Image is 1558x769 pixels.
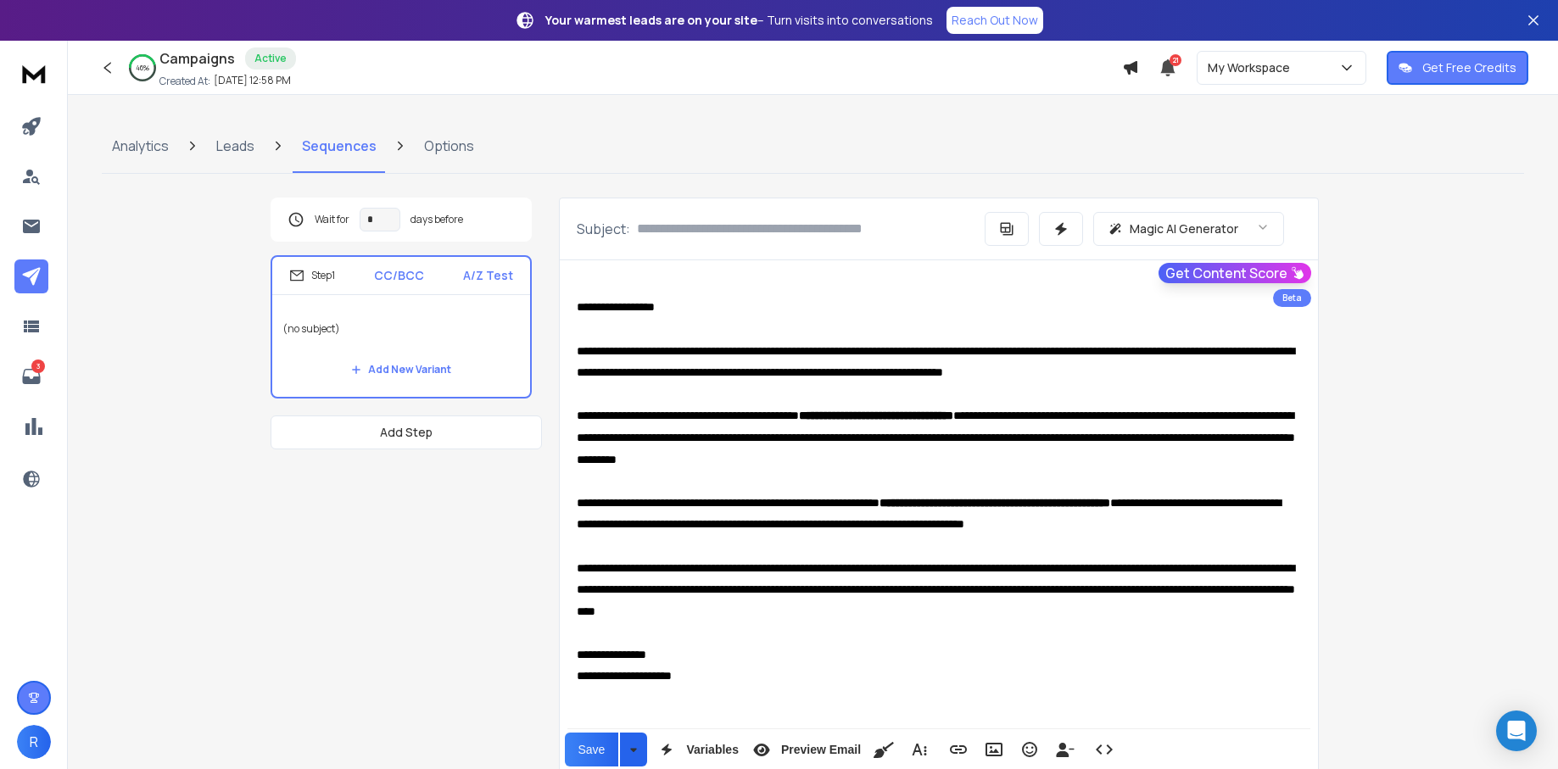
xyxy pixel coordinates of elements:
[978,733,1010,766] button: Insert Image (⌘P)
[17,725,51,759] button: R
[245,47,296,70] div: Active
[31,359,45,373] p: 3
[1159,263,1311,283] button: Get Content Score
[292,119,387,173] a: Sequences
[338,353,465,387] button: Add New Variant
[1130,220,1238,237] p: Magic AI Generator
[216,136,254,156] p: Leads
[651,733,742,766] button: Variables
[1496,710,1537,751] div: Open Intercom Messenger
[136,63,149,73] p: 46 %
[410,213,463,226] p: days before
[1049,733,1081,766] button: Insert Unsubscribe Link
[289,268,335,283] div: Step 1
[1422,59,1516,76] p: Get Free Credits
[868,733,900,766] button: Clean HTML
[545,12,757,28] strong: Your warmest leads are on your site
[414,119,484,173] a: Options
[1088,733,1120,766] button: Code View
[282,305,520,353] p: (no subject)
[1273,289,1311,307] div: Beta
[463,267,513,284] p: A/Z Test
[942,733,974,766] button: Insert Link (⌘K)
[1208,59,1297,76] p: My Workspace
[214,74,291,87] p: [DATE] 12:58 PM
[1014,733,1046,766] button: Emoticons
[947,7,1043,34] a: Reach Out Now
[17,58,51,89] img: logo
[102,119,179,173] a: Analytics
[424,136,474,156] p: Options
[14,359,48,393] a: 3
[952,12,1038,29] p: Reach Out Now
[903,733,935,766] button: More Text
[545,12,933,29] p: – Turn visits into conversations
[271,415,542,449] button: Add Step
[271,255,532,398] li: Step1CC/BCCA/Z Test(no subject)Add New Variant
[159,75,210,88] p: Created At:
[374,267,424,284] p: CC/BCC
[315,213,349,226] p: Wait for
[683,743,742,757] span: Variables
[745,733,864,766] button: Preview Email
[778,743,864,757] span: Preview Email
[577,219,630,239] p: Subject:
[1387,51,1528,85] button: Get Free Credits
[565,733,619,766] button: Save
[302,136,377,156] p: Sequences
[1093,212,1284,246] button: Magic AI Generator
[112,136,169,156] p: Analytics
[159,48,235,69] h1: Campaigns
[1170,54,1181,66] span: 21
[206,119,265,173] a: Leads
